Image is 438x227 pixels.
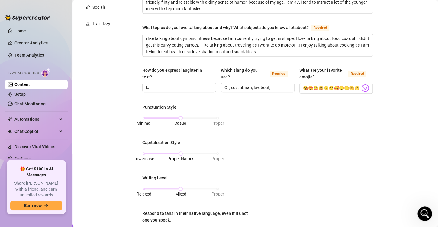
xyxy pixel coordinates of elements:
div: Socials [92,4,106,11]
span: Share [PERSON_NAME] with a friend, and earn unlimited rewards [10,180,62,198]
div: Somehow all the bump messages have magically reappeared...but [PERSON_NAME] went an 8 hr stretch ... [22,111,116,166]
label: Capitalization Style [142,139,184,146]
label: Which slang do you use? [221,67,295,80]
span: Chat Copilot [14,127,57,136]
div: How do you express laughter in text? [142,67,212,80]
span: Required [270,71,288,77]
div: Somehow all the bump messages have magically reappeared...but [PERSON_NAME] went an 8 hr stretch ... [27,114,111,162]
span: Required [311,25,329,31]
a: Content [14,82,30,87]
img: svg%3e [361,84,369,92]
button: Home [95,2,106,14]
div: Capitalization Style [142,139,180,146]
input: Which slang do you use? [224,84,290,91]
div: Which slang do you use? [221,67,267,80]
span: Casual [174,121,187,126]
input: How do you express laughter in text? [146,84,211,91]
input: What are your favorite emojis? [303,84,360,92]
span: thunderbolt [8,117,13,122]
h1: Giselle [29,3,45,8]
span: Relaxed [137,192,151,196]
a: Chat Monitoring [14,101,46,106]
span: Proper [211,121,224,126]
span: Proper Names [167,156,194,161]
button: go back [4,2,15,14]
label: Respond to fans in their native language, even if it’s not one you speak. [142,210,258,223]
div: Just to confirm — every time you try to add bump messages (whether from templates, mass message i... [10,47,94,76]
button: Send a message… [104,178,113,188]
button: Emoji picker [9,181,14,186]
button: Upload attachment [29,181,34,186]
div: I signed out and signed back into my OF account and reconnected it but still she is not sending o... [22,166,116,209]
label: Punctuation Style [142,104,181,110]
div: Giselle • 14h ago [10,93,41,97]
img: Chat Copilot [8,129,12,133]
div: E says… [5,166,116,216]
label: How do you express laughter in text? [142,67,216,80]
label: Writing Level [142,175,172,181]
span: Required [348,71,366,77]
div: Respond to fans in their native language, even if it’s not one you speak. [142,210,253,223]
div: Close [106,2,117,13]
iframe: Intercom live chat [417,206,432,221]
span: Earn now [24,203,42,208]
div: [DATE] [5,103,116,111]
div: Giselle says… [5,43,116,103]
span: 🎁 Get $100 in AI Messages [10,166,62,178]
textarea: What topics do you love talking about and why? What subjects do you know a lot about? [143,34,373,56]
label: What topics do you love talking about and why? What subjects do you know a lot about? [142,24,336,31]
div: Train Izzy [92,20,110,27]
span: link [86,5,90,9]
a: Discover Viral Videos [14,144,55,149]
a: Setup [14,92,26,97]
label: What are your favorite emojis? [299,67,373,80]
div: Punctuation Style [142,104,176,110]
div: I have tried adding from the templates and adding it by adding a new message. [22,13,116,38]
button: Gif picker [19,181,24,186]
a: Settings [14,156,31,161]
span: Proper [211,156,224,161]
span: Minimal [137,121,151,126]
div: E says… [5,111,116,166]
textarea: Message… [5,168,116,178]
img: AI Chatter [41,68,51,77]
span: Automations [14,114,57,124]
span: arrow-right [44,203,48,208]
span: Lowercase [134,156,154,161]
div: I have tried adding from the templates and adding it by adding a new message. [27,17,111,35]
button: Earn nowarrow-right [10,201,62,210]
span: Proper [211,192,224,196]
img: Profile image for Giselle [17,3,27,13]
div: E says… [5,13,116,43]
button: Start recording [38,181,43,186]
div: Want to make sure I’m fully understanding before we dig in. [10,76,94,88]
span: experiment [86,21,90,26]
a: Creator Analytics [14,38,63,48]
div: What are your favorite emojis? [299,67,346,80]
div: Just to confirm — every time you try to add bump messages (whether from templates, mass message i... [5,43,99,92]
span: Mixed [175,192,186,196]
a: Team Analytics [14,53,44,58]
div: Writing Level [142,175,168,181]
p: Active 15h ago [29,8,59,14]
img: logo-BBDzfeDw.svg [5,15,50,21]
span: Izzy AI Chatter [8,71,39,76]
a: Home [14,28,26,33]
div: What topics do you love talking about and why? What subjects do you know a lot about? [142,24,309,31]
